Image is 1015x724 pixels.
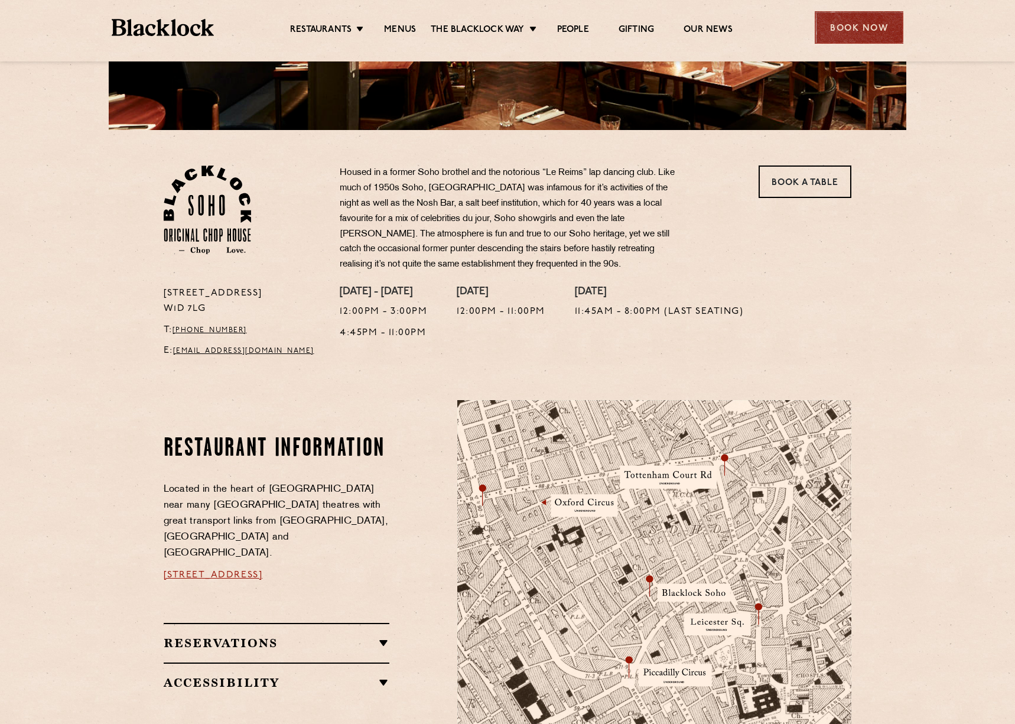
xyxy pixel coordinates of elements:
[759,165,851,198] a: Book a Table
[340,286,427,299] h4: [DATE] - [DATE]
[457,304,545,320] p: 12:00pm - 11:00pm
[164,676,390,690] h2: Accessibility
[575,304,744,320] p: 11:45am - 8:00pm (Last seating)
[164,482,390,561] p: Located in the heart of [GEOGRAPHIC_DATA] near many [GEOGRAPHIC_DATA] theatres with great transpo...
[173,327,247,334] a: [PHONE_NUMBER]
[173,348,314,355] a: [EMAIL_ADDRESS][DOMAIN_NAME]
[575,286,744,299] h4: [DATE]
[684,24,733,37] a: Our News
[815,11,903,44] div: Book Now
[457,286,545,299] h4: [DATE]
[340,165,688,272] p: Housed in a former Soho brothel and the notorious “Le Reims” lap dancing club. Like much of 1950s...
[340,326,427,341] p: 4:45pm - 11:00pm
[164,570,263,580] a: [STREET_ADDRESS]
[164,165,252,254] img: Soho-stamp-default.svg
[164,323,323,338] p: T:
[164,343,323,359] p: E:
[340,304,427,320] p: 12:00pm - 3:00pm
[619,24,654,37] a: Gifting
[112,19,214,36] img: BL_Textured_Logo-footer-cropped.svg
[384,24,416,37] a: Menus
[164,434,390,464] h2: Restaurant information
[164,286,323,317] p: [STREET_ADDRESS] W1D 7LG
[290,24,352,37] a: Restaurants
[431,24,524,37] a: The Blacklock Way
[557,24,589,37] a: People
[164,636,390,650] h2: Reservations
